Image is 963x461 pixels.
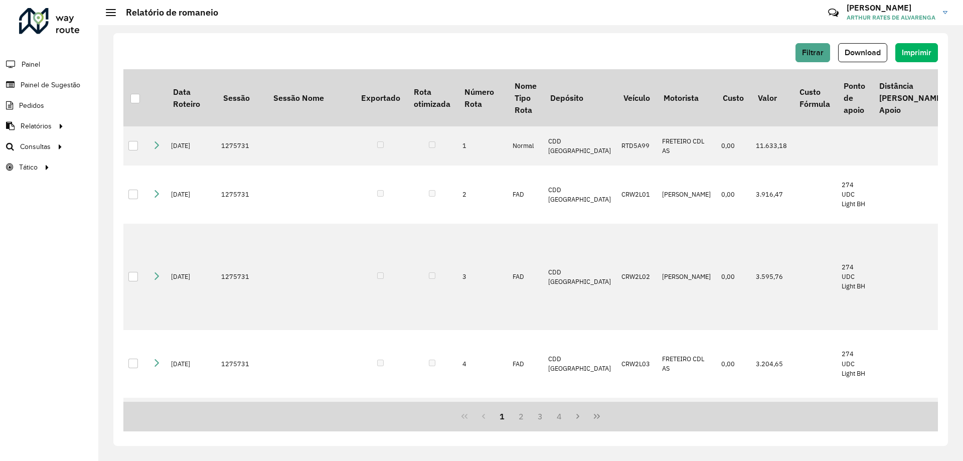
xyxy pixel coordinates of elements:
td: 1 [457,126,508,166]
span: Filtrar [802,48,824,57]
th: Ponto de apoio [837,69,872,126]
td: CRW2L01 [616,166,657,224]
button: Next Page [568,407,587,426]
button: Imprimir [895,43,938,62]
button: Download [838,43,887,62]
td: 1275731 [216,224,266,330]
th: Custo Fórmula [792,69,837,126]
th: Número Rota [457,69,508,126]
button: 1 [493,407,512,426]
button: 4 [550,407,569,426]
td: 0,00 [716,166,751,224]
span: Painel [22,59,40,70]
td: 274 UDC Light BH [837,330,872,398]
th: Data Roteiro [166,69,216,126]
th: Sessão [216,69,266,126]
th: Depósito [543,69,616,126]
th: Valor [751,69,792,126]
td: 0,00 [716,330,751,398]
td: 4 [457,330,508,398]
td: 1275731 [216,166,266,224]
td: 0,00 [716,224,751,330]
td: Normal [508,126,543,166]
th: Veículo [616,69,657,126]
td: 3.595,76 [751,224,792,330]
td: CDD [GEOGRAPHIC_DATA] [543,126,616,166]
th: Sessão Nome [266,69,354,126]
td: FAD [508,166,543,224]
button: 3 [531,407,550,426]
th: Rota otimizada [407,69,457,126]
button: Last Page [587,407,606,426]
td: [DATE] [166,166,216,224]
td: 2 [457,166,508,224]
th: Exportado [354,69,407,126]
td: 3.916,47 [751,166,792,224]
span: Pedidos [19,100,44,111]
button: 2 [512,407,531,426]
th: Distância [PERSON_NAME] Apoio [872,69,950,126]
h3: [PERSON_NAME] [847,3,935,13]
td: CDD [GEOGRAPHIC_DATA] [543,166,616,224]
td: 3.204,65 [751,330,792,398]
td: 274 UDC Light BH [837,166,872,224]
span: Download [845,48,881,57]
td: CDD [GEOGRAPHIC_DATA] [543,330,616,398]
a: Contato Rápido [823,2,844,24]
h2: Relatório de romaneio [116,7,218,18]
button: Filtrar [795,43,830,62]
td: 1275731 [216,330,266,398]
span: Relatórios [21,121,52,131]
span: ARTHUR RATES DE ALVARENGA [847,13,935,22]
td: CDD [GEOGRAPHIC_DATA] [543,224,616,330]
th: Custo [716,69,751,126]
td: RTD5A99 [616,126,657,166]
td: 274 UDC Light BH [837,224,872,330]
td: FRETEIRO CDL AS [657,126,716,166]
td: 11.633,18 [751,126,792,166]
span: Tático [19,162,38,173]
td: 3 [457,224,508,330]
td: CRW2L02 [616,224,657,330]
span: Imprimir [902,48,931,57]
th: Nome Tipo Rota [508,69,543,126]
td: [DATE] [166,126,216,166]
td: CRW2L03 [616,330,657,398]
span: Consultas [20,141,51,152]
td: 0,00 [716,126,751,166]
td: [PERSON_NAME] [657,224,716,330]
td: FAD [508,224,543,330]
th: Motorista [657,69,716,126]
td: 1275731 [216,126,266,166]
td: [DATE] [166,224,216,330]
span: Painel de Sugestão [21,80,80,90]
td: [PERSON_NAME] [657,166,716,224]
td: FAD [508,330,543,398]
td: [DATE] [166,330,216,398]
td: FRETEIRO CDL AS [657,330,716,398]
